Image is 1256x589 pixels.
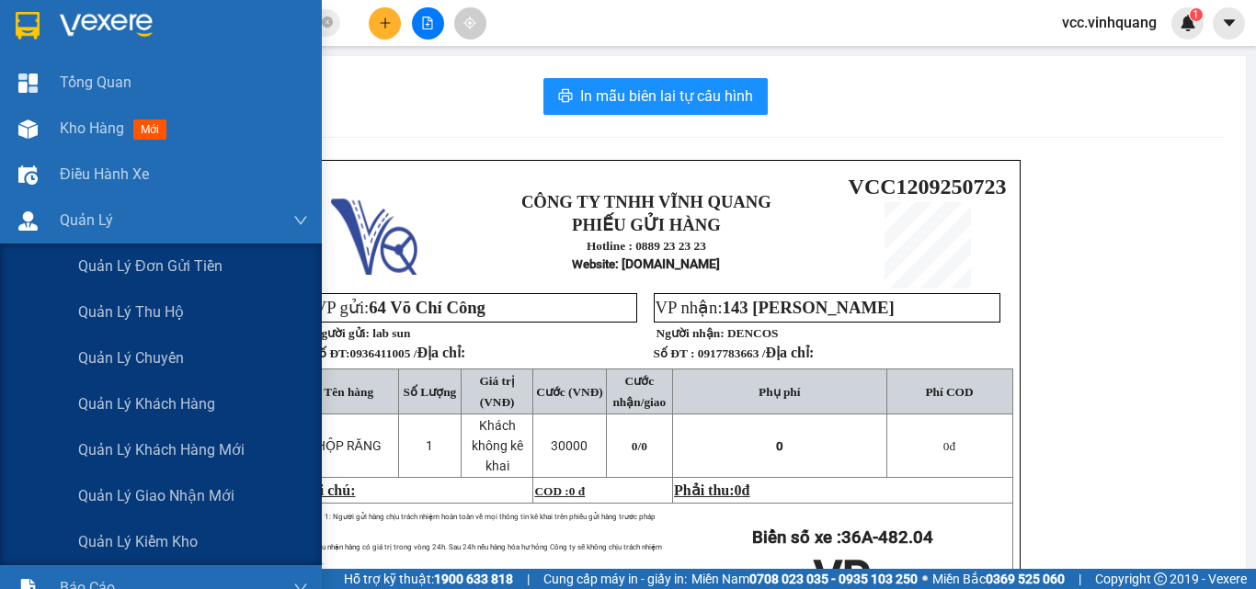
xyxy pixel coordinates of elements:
[1193,8,1199,21] span: 1
[300,513,655,537] span: 1: Người gửi hàng chịu trách nhiệm hoàn toàn về mọi thông tin kê khai trên phiếu gửi hàng trước p...
[412,7,444,40] button: file-add
[1047,11,1171,34] span: vcc.vinhquang
[632,439,647,453] span: 0/
[322,15,333,32] span: close-circle
[324,385,373,399] span: Tên hàng
[986,572,1065,586] strong: 0369 525 060
[580,85,753,108] span: In mẫu biên lai tự cấu hình
[426,438,433,453] span: 1
[572,256,720,271] strong: : [DOMAIN_NAME]
[657,326,725,340] strong: Người nhận:
[316,438,382,453] span: HỘP RĂNG
[543,78,768,115] button: printerIn mẫu biên lai tự cấu hình
[344,569,513,589] span: Hỗ trợ kỹ thuật:
[776,439,783,453] span: 0
[641,439,647,453] span: 0
[60,119,124,137] span: Kho hàng
[674,482,749,498] span: Phải thu:
[572,257,615,271] span: Website
[18,119,38,139] img: warehouse-icon
[463,17,476,29] span: aim
[434,572,513,586] strong: 1900 633 818
[18,211,38,231] img: warehouse-icon
[78,392,215,415] span: Quản lý khách hàng
[60,209,113,232] span: Quản Lý
[479,374,514,409] span: Giá trị (VNĐ)
[759,385,800,399] span: Phụ phí
[78,484,234,507] span: Quản lý giao nhận mới
[1190,8,1203,21] sup: 1
[752,527,933,548] strong: Biển số xe :
[698,346,815,360] span: 0917783663 /
[372,326,410,340] span: lab sun
[536,385,603,399] span: Cước (VNĐ)
[558,88,573,106] span: printer
[691,569,918,589] span: Miền Nam
[421,17,434,29] span: file-add
[1079,569,1081,589] span: |
[656,298,895,317] span: VP nhận:
[932,569,1065,589] span: Miền Bắc
[849,175,1007,198] span: VCC1209250723
[1213,7,1245,40] button: caret-down
[322,17,333,28] span: close-circle
[379,17,392,29] span: plus
[16,12,40,40] img: logo-vxr
[735,482,742,498] span: 0
[587,239,706,253] strong: Hotline : 0889 23 23 23
[369,7,401,40] button: plus
[313,326,370,340] strong: Người gửi:
[551,438,588,453] span: 30000
[78,438,245,461] span: Quản lý khách hàng mới
[765,345,814,360] span: Địa chỉ:
[569,484,585,498] span: 0 đ
[313,346,466,360] strong: Số ĐT:
[300,482,355,498] span: Ghi chú:
[349,346,465,360] span: 0936411005 /
[841,527,933,548] span: 36A-482.04
[1221,15,1238,31] span: caret-down
[654,346,695,360] strong: Số ĐT :
[922,575,928,583] span: ⚪️
[521,192,771,211] strong: CÔNG TY TNHH VĨNH QUANG
[943,439,955,453] span: đ
[454,7,486,40] button: aim
[749,572,918,586] strong: 0708 023 035 - 0935 103 250
[314,298,485,317] span: VP gửi:
[612,374,666,409] span: Cước nhận/giao
[18,74,38,93] img: dashboard-icon
[78,530,198,553] span: Quản lý kiểm kho
[78,255,223,278] span: Quản lý đơn gửi tiền
[331,188,417,275] img: logo
[925,385,973,399] span: Phí COD
[60,71,131,94] span: Tổng Quan
[133,119,166,140] span: mới
[18,165,38,185] img: warehouse-icon
[534,484,585,498] span: COD :
[943,439,950,453] span: 0
[742,482,750,498] span: đ
[78,346,184,369] span: Quản lý chuyến
[527,569,530,589] span: |
[723,298,895,317] span: 143 [PERSON_NAME]
[293,213,308,228] span: down
[572,215,721,234] strong: PHIẾU GỬI HÀNG
[404,385,457,399] span: Số Lượng
[369,298,485,317] span: 64 Võ Chí Công
[1154,572,1167,585] span: copyright
[543,569,687,589] span: Cung cấp máy in - giấy in:
[727,326,779,340] span: DENCOS
[417,345,465,360] span: Địa chỉ:
[78,300,184,323] span: Quản lý thu hộ
[60,163,149,186] span: Điều hành xe
[472,418,523,473] span: Khách không kê khai
[300,543,662,566] span: 2: Phiếu nhận hàng có giá trị trong vòng 24h. Sau 24h nếu hàng hóa hư hỏng Công ty sẽ không chịu ...
[1180,15,1196,31] img: icon-new-feature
